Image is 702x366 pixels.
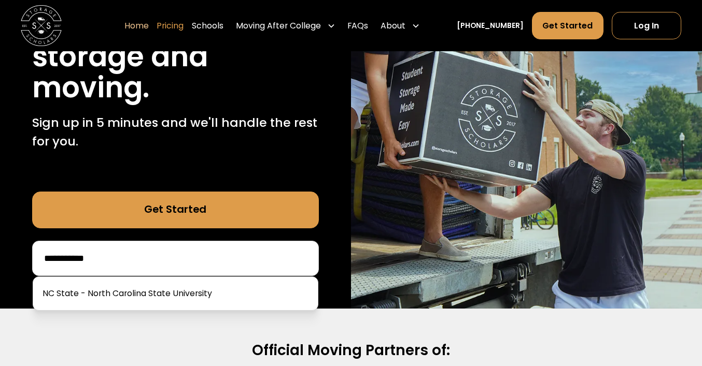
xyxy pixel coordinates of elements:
[32,10,319,103] h1: Stress free student storage and moving.
[532,12,604,39] a: Get Started
[232,11,339,40] div: Moving After College
[347,11,368,40] a: FAQs
[457,20,524,31] a: [PHONE_NUMBER]
[35,341,667,360] h2: Official Moving Partners of:
[612,12,681,39] a: Log In
[124,11,149,40] a: Home
[381,20,405,32] div: About
[32,113,319,150] p: Sign up in 5 minutes and we'll handle the rest for you.
[21,5,62,46] img: Storage Scholars main logo
[376,11,424,40] div: About
[236,20,321,32] div: Moving After College
[192,11,223,40] a: Schools
[157,11,184,40] a: Pricing
[32,192,319,228] a: Get Started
